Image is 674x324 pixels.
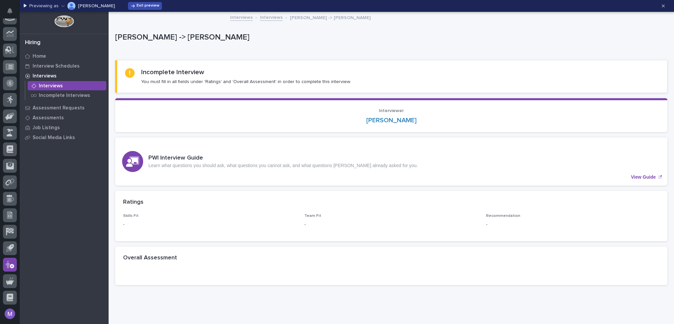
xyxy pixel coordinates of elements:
a: Social Media Links [20,133,109,142]
div: Notifications [8,8,17,18]
span: Interviewer [379,108,404,113]
p: [PERSON_NAME] -> [PERSON_NAME] [290,14,371,21]
a: Assessments [20,113,109,123]
button: See all [102,95,120,103]
span: Help Docs [13,158,36,164]
span: Team Fit [304,214,321,218]
a: Interviews [25,81,109,90]
span: [DATE] [58,130,72,135]
span: • [55,130,57,135]
p: Interviews [39,83,63,89]
a: Job Listings [20,123,109,133]
img: 1736555164131-43832dd5-751b-4058-ba23-39d91318e5a0 [7,73,18,85]
span: Skills Fit [123,214,139,218]
span: • [55,112,57,118]
img: 1736555164131-43832dd5-751b-4058-ba23-39d91318e5a0 [13,113,18,118]
a: Interviews [260,13,283,21]
p: Home [33,53,46,59]
h2: Incomplete Interview [141,68,204,76]
div: Start new chat [22,73,108,80]
p: [PERSON_NAME] -> [PERSON_NAME] [115,33,665,42]
a: Powered byPylon [46,173,80,179]
span: Exit preview [137,3,159,9]
img: Matthew Hall [7,124,17,134]
a: [PERSON_NAME] [366,116,417,124]
img: Brittany [7,106,17,117]
img: Workspace Logo [54,15,74,27]
p: How can we help? [7,37,120,47]
p: Incomplete Interviews [39,93,90,99]
a: Interview Schedules [20,61,109,71]
span: Pylon [65,174,80,179]
p: View Guide [631,174,656,180]
button: Start new chat [112,75,120,83]
a: Interviews [20,71,109,81]
input: Clear [17,53,109,60]
p: Interviews [33,73,57,79]
div: We're offline, we will be back soon! [22,80,92,85]
div: Past conversations [7,96,44,101]
p: Social Media Links [33,135,75,141]
a: Interviews [230,13,253,21]
p: Assessments [33,115,64,121]
h2: Overall Assessment [123,254,177,262]
div: 📖 [7,158,12,163]
p: - [486,221,660,228]
p: Job Listings [33,125,60,131]
p: Assessment Requests [33,105,85,111]
p: Welcome 👋 [7,26,120,37]
h3: PWI Interview Guide [148,155,418,162]
a: Home [20,51,109,61]
p: Interview Schedules [33,63,80,69]
a: View Guide [115,137,667,186]
a: 📖Help Docs [4,155,39,167]
p: You must fill in all fields under 'Ratings' and 'Overall Assessment' in order to complete this in... [141,79,351,85]
button: Exit preview [128,2,162,10]
button: users-avatar [3,307,17,321]
span: [DATE] [58,112,72,118]
p: - [123,221,297,228]
img: Stacker [7,6,20,19]
span: [PERSON_NAME] [20,112,53,118]
div: Hiring [25,39,40,46]
span: Recommendation [486,214,520,218]
img: Spenser Yoder [67,2,75,10]
button: Notifications [3,4,17,18]
a: Assessment Requests [20,103,109,113]
p: Learn what questions you should ask, what questions you cannot ask, and what questions [PERSON_NA... [148,163,418,168]
span: [PERSON_NAME] [20,130,53,135]
a: Incomplete Interviews [25,91,109,100]
p: Previewing as [29,3,59,9]
p: - [304,221,478,228]
button: Spenser Yoder[PERSON_NAME] [61,1,115,11]
h2: Ratings [123,199,143,206]
p: [PERSON_NAME] [78,4,115,8]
